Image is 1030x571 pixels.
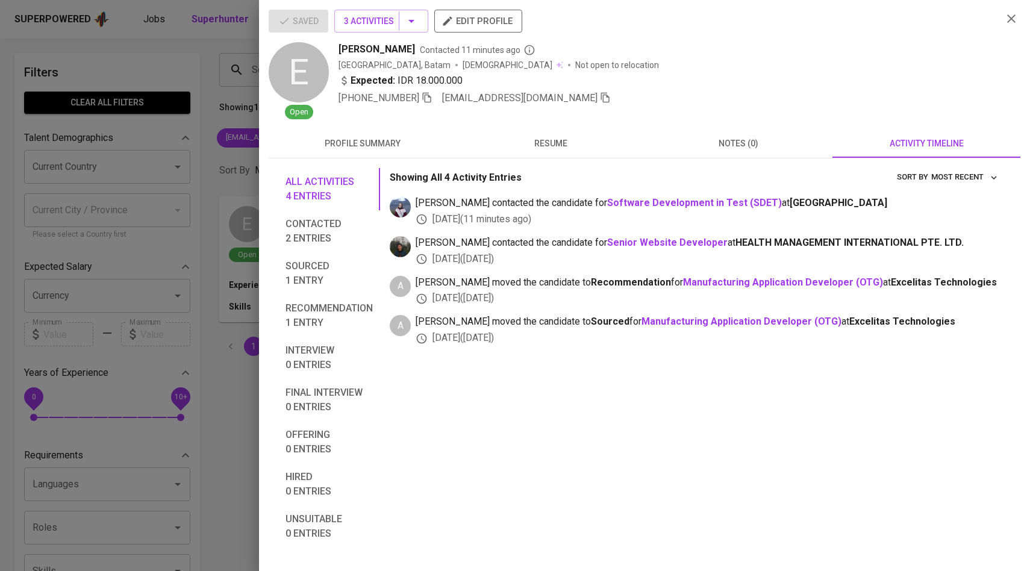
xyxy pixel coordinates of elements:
[390,236,411,257] img: glenn@glints.com
[339,59,451,71] div: [GEOGRAPHIC_DATA], Batam
[286,512,373,541] span: Unsuitable 0 entries
[351,73,395,88] b: Expected:
[339,73,463,88] div: IDR 18.000.000
[891,276,997,288] span: Excelitas Technologies
[276,136,449,151] span: profile summary
[416,276,1001,290] span: [PERSON_NAME] moved the candidate to for at
[286,217,373,246] span: Contacted 2 entries
[928,168,1001,187] button: sort by
[444,13,513,29] span: edit profile
[286,175,373,204] span: All activities 4 entries
[790,197,887,208] span: [GEOGRAPHIC_DATA]
[286,428,373,457] span: Offering 0 entries
[334,10,428,33] button: 3 Activities
[591,276,671,288] b: Recommendation
[523,44,535,56] svg: By Batam recruiter
[339,92,419,104] span: [PHONE_NUMBER]
[442,92,598,104] span: [EMAIL_ADDRESS][DOMAIN_NAME]
[683,276,883,288] a: Manufacturing Application Developer (OTG)
[434,16,522,25] a: edit profile
[286,470,373,499] span: Hired 0 entries
[416,252,1001,266] div: [DATE] ( [DATE] )
[416,315,1001,329] span: [PERSON_NAME] moved the candidate to for at
[286,385,373,414] span: Final interview 0 entries
[591,316,629,327] b: Sourced
[434,10,522,33] button: edit profile
[286,301,373,330] span: Recommendation 1 entry
[416,213,1001,226] div: [DATE] ( 11 minutes ago )
[286,259,373,288] span: Sourced 1 entry
[420,44,535,56] span: Contacted 11 minutes ago
[390,315,411,336] div: A
[416,236,1001,250] span: [PERSON_NAME] contacted the candidate for at
[575,59,659,71] p: Not open to relocation
[269,42,329,102] div: E
[652,136,825,151] span: notes (0)
[641,316,841,327] a: Manufacturing Application Developer (OTG)
[464,136,637,151] span: resume
[607,197,782,208] a: Software Development in Test (SDET)
[849,316,955,327] span: Excelitas Technologies
[390,276,411,297] div: A
[607,237,728,248] a: Senior Website Developer
[897,172,928,181] span: sort by
[416,331,1001,345] div: [DATE] ( [DATE] )
[344,14,419,29] span: 3 Activities
[735,237,964,248] span: HEALTH MANAGEMENT INTERNATIONAL PTE. LTD.
[463,59,554,71] span: [DEMOGRAPHIC_DATA]
[931,170,998,184] span: Most Recent
[285,107,313,118] span: Open
[390,196,411,217] img: christine.raharja@glints.com
[286,343,373,372] span: Interview 0 entries
[416,196,1001,210] span: [PERSON_NAME] contacted the candidate for at
[416,292,1001,305] div: [DATE] ( [DATE] )
[339,42,415,57] span: [PERSON_NAME]
[840,136,1013,151] span: activity timeline
[390,170,522,185] p: Showing All 4 Activity Entries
